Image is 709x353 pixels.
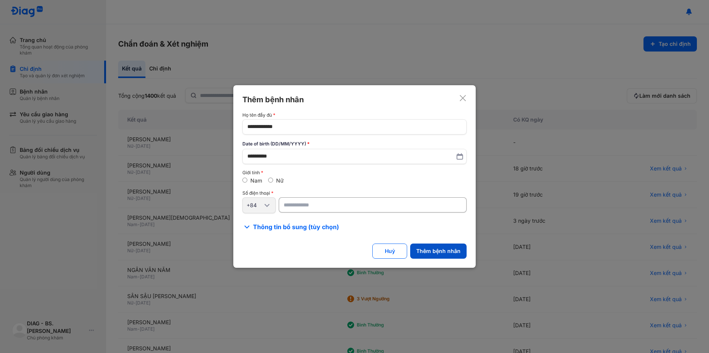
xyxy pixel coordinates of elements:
[242,141,467,147] div: Date of birth (DD/MM/YYYY)
[242,112,467,118] div: Họ tên đầy đủ
[250,177,262,184] label: Nam
[372,244,407,259] button: Huỷ
[242,191,467,196] div: Số điện thoại
[410,244,467,259] button: Thêm bệnh nhân
[242,170,467,175] div: Giới tính
[242,94,304,105] div: Thêm bệnh nhân
[276,177,284,184] label: Nữ
[253,222,339,231] span: Thông tin bổ sung (tùy chọn)
[247,201,262,209] div: +84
